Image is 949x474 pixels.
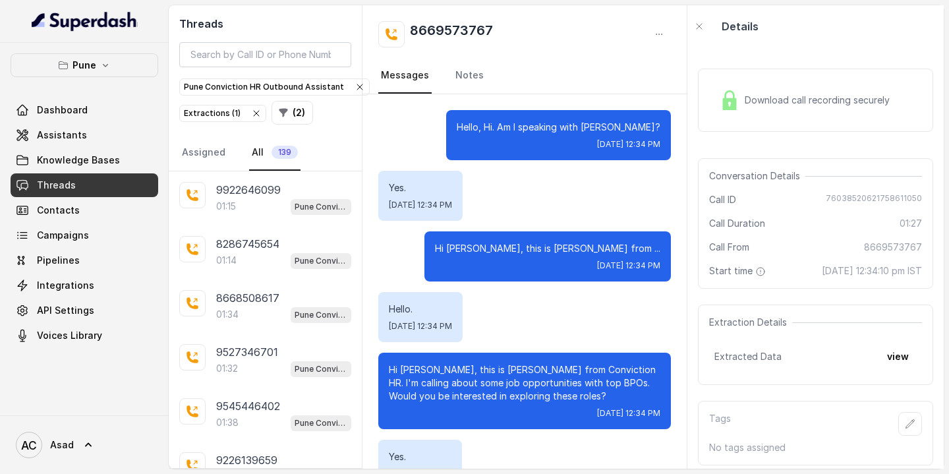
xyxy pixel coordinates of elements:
span: 139 [272,146,298,159]
span: Voices Library [37,329,102,342]
p: Hi [PERSON_NAME], this is [PERSON_NAME] from ... [435,242,660,255]
div: Pune Conviction HR Outbound Assistant [184,80,365,94]
span: Knowledge Bases [37,154,120,167]
span: Asad [50,438,74,452]
span: API Settings [37,304,94,317]
p: Hello. [389,303,452,316]
p: Pune Conviction HR Outbound Assistant [295,309,347,322]
span: [DATE] 12:34 PM [389,321,452,332]
p: Pune Conviction HR Outbound Assistant [295,200,347,214]
span: Start time [709,264,768,278]
img: light.svg [32,11,138,32]
text: AC [21,438,37,452]
p: Pune Conviction HR Outbound Assistant [295,363,347,376]
span: Dashboard [37,104,88,117]
a: API Settings [11,299,158,322]
p: 9226139659 [216,452,277,468]
span: Download call recording securely [745,94,895,107]
nav: Tabs [378,58,671,94]
span: Extracted Data [714,350,782,363]
p: 01:15 [216,200,236,213]
a: Asad [11,427,158,463]
p: 8668508617 [216,290,279,306]
span: 8669573767 [864,241,922,254]
a: Pipelines [11,249,158,272]
span: Call From [709,241,749,254]
p: 9545446402 [216,398,280,414]
nav: Tabs [179,135,351,171]
span: Call Duration [709,217,765,230]
span: [DATE] 12:34 PM [389,200,452,210]
span: Pipelines [37,254,80,267]
span: Campaigns [37,229,89,242]
button: Pune [11,53,158,77]
a: Threads [11,173,158,197]
p: Pune Conviction HR Outbound Assistant [295,417,347,430]
span: Integrations [37,279,94,292]
a: Voices Library [11,324,158,347]
p: 01:32 [216,362,238,375]
span: [DATE] 12:34:10 pm IST [822,264,922,278]
span: 76038520621758611050 [826,193,922,206]
a: Messages [378,58,432,94]
p: Tags [709,412,731,436]
div: Extractions ( 1 ) [184,107,262,120]
button: Extractions (1) [179,105,266,122]
a: Integrations [11,274,158,297]
span: [DATE] 12:34 PM [597,139,660,150]
span: Contacts [37,204,80,217]
button: (2) [272,101,313,125]
p: Yes. [389,450,451,463]
button: view [879,345,917,369]
h2: 8669573767 [410,21,493,47]
p: 01:38 [216,416,239,429]
span: [DATE] 12:34 PM [597,260,660,271]
p: 9527346701 [216,344,278,360]
p: 9922646099 [216,182,281,198]
p: Yes. [389,181,452,194]
p: Pune Conviction HR Outbound Assistant [295,254,347,268]
span: Conversation Details [709,169,805,183]
button: Pune Conviction HR Outbound Assistant [179,78,370,96]
p: 8286745654 [216,236,279,252]
a: All139 [249,135,301,171]
a: Dashboard [11,98,158,122]
p: Hi [PERSON_NAME], this is [PERSON_NAME] from Conviction HR. I'm calling about some job opportunit... [389,363,660,403]
a: Contacts [11,198,158,222]
h2: Threads [179,16,351,32]
span: Call ID [709,193,736,206]
span: [DATE] 12:34 PM [597,408,660,419]
span: Extraction Details [709,316,792,329]
p: 01:14 [216,254,237,267]
p: Pune [72,57,96,73]
a: Knowledge Bases [11,148,158,172]
p: Details [722,18,759,34]
p: Hello, Hi. Am I speaking with [PERSON_NAME]? [457,121,660,134]
span: 01:27 [900,217,922,230]
span: Assistants [37,129,87,142]
a: Assigned [179,135,228,171]
span: Threads [37,179,76,192]
img: Lock Icon [720,90,739,110]
input: Search by Call ID or Phone Number [179,42,351,67]
p: No tags assigned [709,441,922,454]
a: Campaigns [11,223,158,247]
a: Assistants [11,123,158,147]
p: 01:34 [216,308,239,321]
a: Notes [453,58,486,94]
